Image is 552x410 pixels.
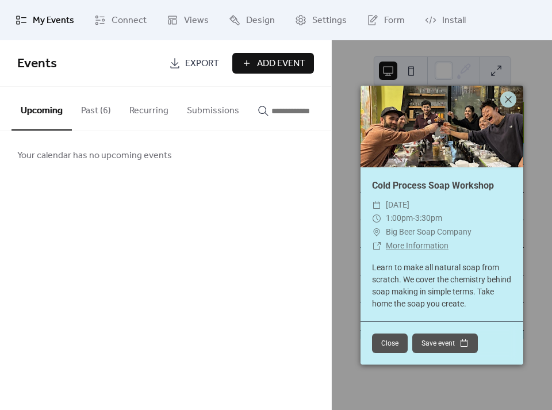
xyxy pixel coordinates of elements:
[386,241,448,250] a: More Information
[120,87,178,129] button: Recurring
[442,14,466,28] span: Install
[415,213,442,223] span: 3:30pm
[358,5,413,36] a: Form
[412,334,478,353] button: Save event
[160,53,228,74] a: Export
[386,198,409,212] span: [DATE]
[372,239,381,253] div: ​
[384,14,405,28] span: Form
[386,213,413,223] span: 1:00pm
[372,198,381,212] div: ​
[312,14,347,28] span: Settings
[372,225,381,239] div: ​
[11,87,72,131] button: Upcoming
[416,5,474,36] a: Install
[185,57,219,71] span: Export
[372,212,381,225] div: ​
[184,14,209,28] span: Views
[72,87,120,129] button: Past (6)
[158,5,217,36] a: Views
[413,213,415,223] span: -
[232,53,314,74] button: Add Event
[386,225,471,239] span: Big Beer Soap Company
[257,57,305,71] span: Add Event
[112,14,147,28] span: Connect
[33,14,74,28] span: My Events
[361,262,523,310] div: Learn to make all natural soap from scratch. We cover the chemistry behind soap making in simple ...
[372,180,494,191] a: Cold Process Soap Workshop
[17,51,57,76] span: Events
[86,5,155,36] a: Connect
[372,334,408,353] button: Close
[178,87,248,129] button: Submissions
[17,149,172,163] span: Your calendar has no upcoming events
[246,14,275,28] span: Design
[7,5,83,36] a: My Events
[220,5,283,36] a: Design
[286,5,355,36] a: Settings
